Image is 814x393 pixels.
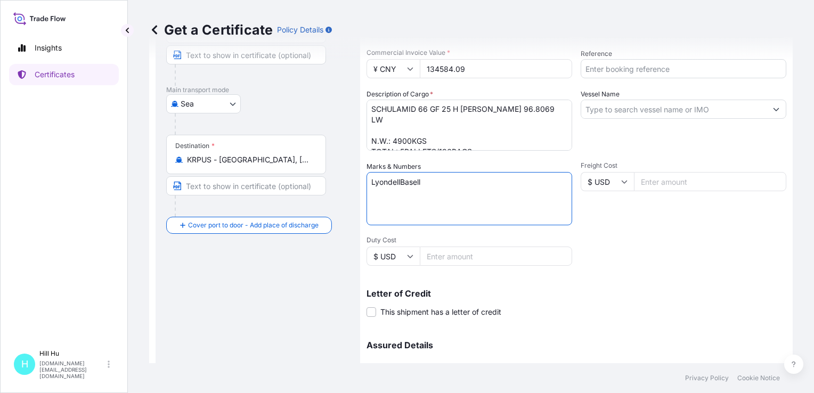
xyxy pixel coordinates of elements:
[367,362,421,373] span: Primary Assured
[188,220,319,231] span: Cover port to door - Add place of discharge
[367,289,786,298] p: Letter of Credit
[166,86,349,94] p: Main transport mode
[685,374,729,382] a: Privacy Policy
[9,64,119,85] a: Certificates
[35,43,62,53] p: Insights
[149,21,273,38] p: Get a Certificate
[767,100,786,119] button: Show suggestions
[380,307,501,317] span: This shipment has a letter of credit
[166,176,326,195] input: Text to appear on certificate
[39,349,105,358] p: Hill Hu
[367,341,786,349] p: Assured Details
[166,94,241,113] button: Select transport
[367,236,572,244] span: Duty Cost
[420,247,572,266] input: Enter amount
[35,69,75,80] p: Certificates
[420,59,572,78] input: Enter amount
[581,161,786,170] span: Freight Cost
[581,100,767,119] input: Type to search vessel name or IMO
[187,154,313,165] input: Destination
[39,360,105,379] p: [DOMAIN_NAME][EMAIL_ADDRESS][DOMAIN_NAME]
[181,99,194,109] span: Sea
[581,362,629,373] label: Named Assured
[634,172,786,191] input: Enter amount
[367,161,421,172] label: Marks & Numbers
[175,142,215,150] div: Destination
[581,89,620,100] label: Vessel Name
[581,59,786,78] input: Enter booking reference
[277,24,323,35] p: Policy Details
[9,37,119,59] a: Insights
[166,217,332,234] button: Cover port to door - Add place of discharge
[21,359,28,370] span: H
[737,374,780,382] a: Cookie Notice
[367,89,433,100] label: Description of Cargo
